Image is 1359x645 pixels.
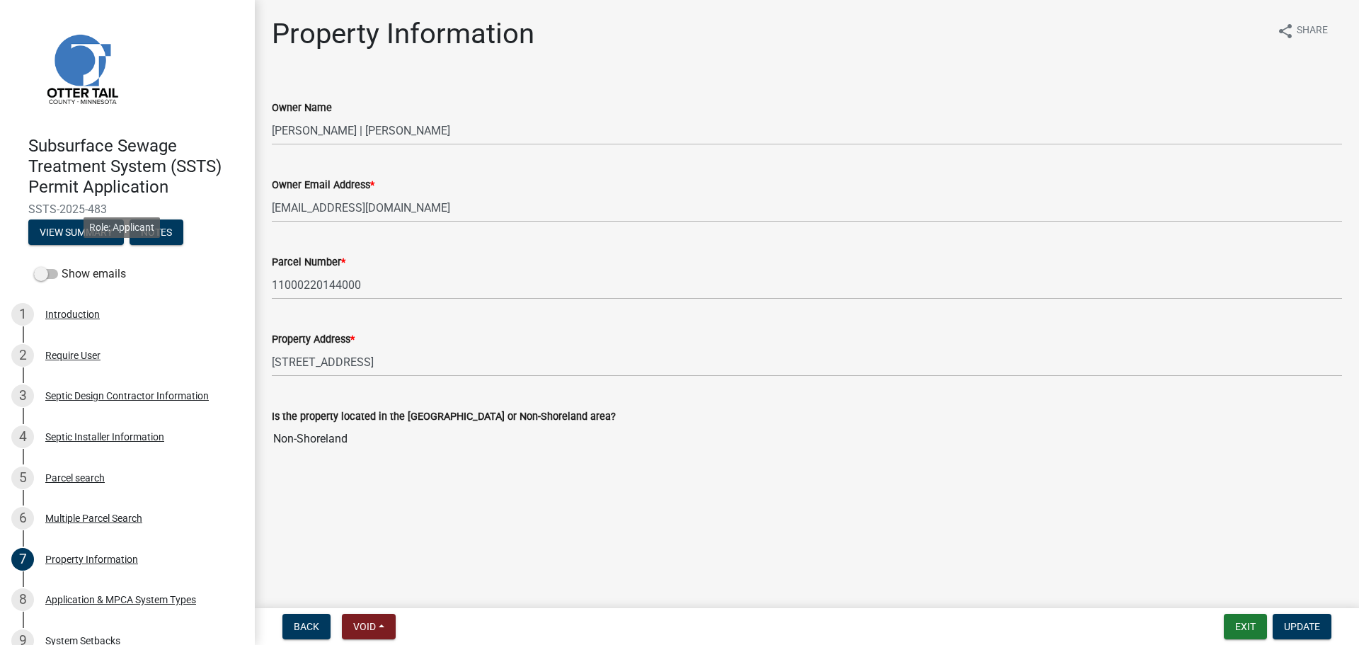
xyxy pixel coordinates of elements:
span: Back [294,621,319,632]
div: 2 [11,344,34,367]
span: SSTS-2025-483 [28,202,226,216]
div: 1 [11,303,34,326]
div: Introduction [45,309,100,319]
div: Role: Applicant [84,217,160,238]
label: Parcel Number [272,258,345,268]
div: Require User [45,350,101,360]
label: Show emails [34,266,126,282]
div: 6 [11,507,34,530]
div: 3 [11,384,34,407]
label: Owner Email Address [272,181,374,190]
h1: Property Information [272,17,534,51]
label: Property Address [272,335,355,345]
button: View Summary [28,219,124,245]
label: Is the property located in the [GEOGRAPHIC_DATA] or Non-Shoreland area? [272,412,616,422]
wm-modal-confirm: Notes [130,228,183,239]
div: Parcel search [45,473,105,483]
span: Void [353,621,376,632]
div: Septic Installer Information [45,432,164,442]
div: 8 [11,588,34,611]
div: Application & MPCA System Types [45,595,196,605]
div: 4 [11,426,34,448]
button: Void [342,614,396,639]
span: Update [1284,621,1320,632]
button: Exit [1224,614,1267,639]
div: 7 [11,548,34,571]
div: Septic Design Contractor Information [45,391,209,401]
div: Multiple Parcel Search [45,513,142,523]
div: 5 [11,467,34,489]
button: shareShare [1266,17,1339,45]
button: Update [1273,614,1331,639]
span: Share [1297,23,1328,40]
h4: Subsurface Sewage Treatment System (SSTS) Permit Application [28,136,243,197]
i: share [1277,23,1294,40]
wm-modal-confirm: Summary [28,228,124,239]
img: Otter Tail County, Minnesota [28,15,134,121]
button: Back [282,614,331,639]
label: Owner Name [272,103,332,113]
div: Property Information [45,554,138,564]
